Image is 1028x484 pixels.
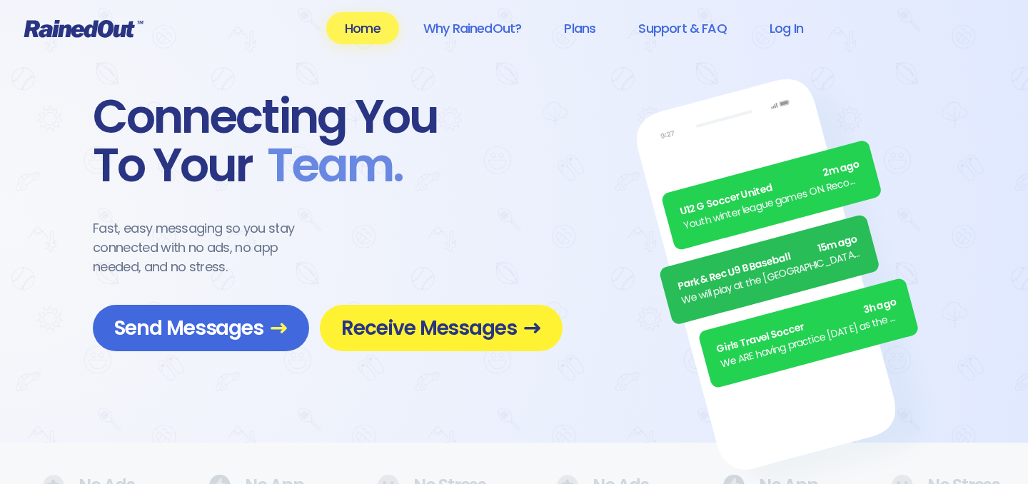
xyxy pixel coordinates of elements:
[545,12,614,44] a: Plans
[405,12,540,44] a: Why RainedOut?
[93,305,309,351] a: Send Messages
[678,157,862,220] div: U12 G Soccer United
[93,218,321,276] div: Fast, easy messaging so you stay connected with no ads, no app needed, and no stress.
[341,316,541,341] span: Receive Messages
[751,12,822,44] a: Log In
[114,316,288,341] span: Send Messages
[822,157,862,181] span: 2m ago
[253,141,403,190] span: Team .
[676,231,860,294] div: Park & Rec U9 B Baseball
[620,12,745,44] a: Support & FAQ
[93,93,563,190] div: Connecting You To Your
[320,305,563,351] a: Receive Messages
[816,231,859,256] span: 15m ago
[682,171,865,234] div: Youth winter league games ON. Recommend running shoes/sneakers for players as option for footwear.
[862,295,898,318] span: 3h ago
[715,295,899,358] div: Girls Travel Soccer
[680,246,863,308] div: We will play at the [GEOGRAPHIC_DATA]. Wear white, be at the field by 5pm.
[719,309,902,372] div: We ARE having practice [DATE] as the sun is finally out.
[326,12,399,44] a: Home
